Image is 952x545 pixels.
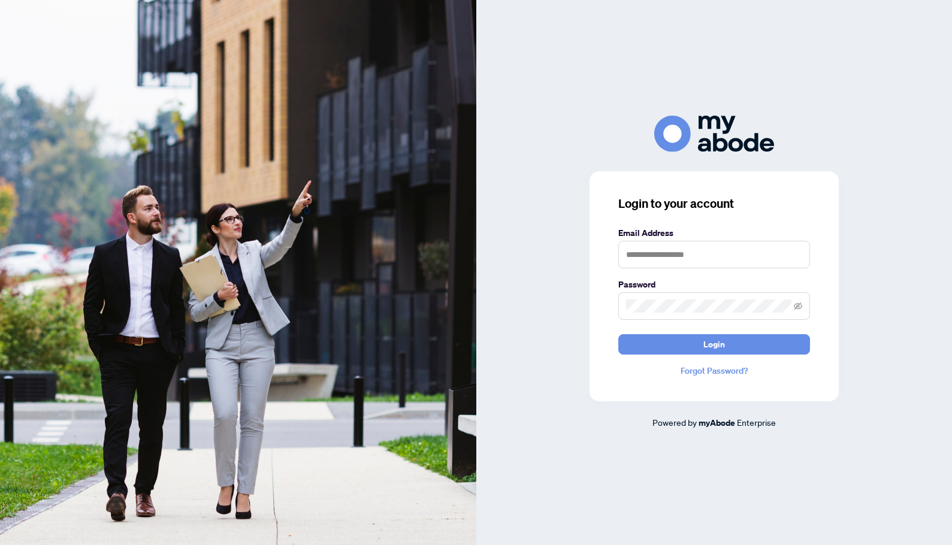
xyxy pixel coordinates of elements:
[618,195,810,212] h3: Login to your account
[654,116,774,152] img: ma-logo
[703,335,725,354] span: Login
[618,278,810,291] label: Password
[699,416,735,429] a: myAbode
[618,334,810,355] button: Login
[737,417,776,428] span: Enterprise
[652,417,697,428] span: Powered by
[794,302,802,310] span: eye-invisible
[618,226,810,240] label: Email Address
[618,364,810,377] a: Forgot Password?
